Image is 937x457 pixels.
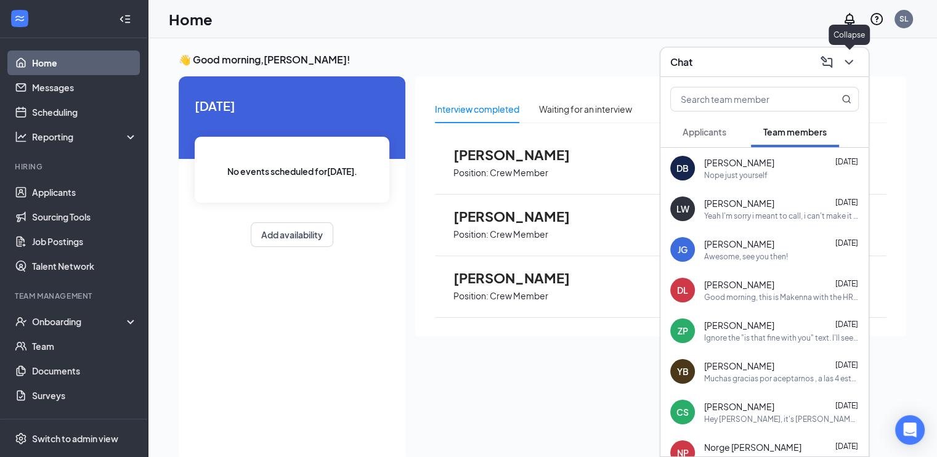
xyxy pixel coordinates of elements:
div: Reporting [32,131,138,143]
a: Home [32,51,137,75]
svg: Analysis [15,131,27,143]
div: DL [677,284,688,296]
a: Job Postings [32,229,137,254]
div: DB [676,162,689,174]
a: Scheduling [32,100,137,124]
p: Crew Member [490,290,548,302]
div: Ignore the "is that fine with you" text. I'll see you all at 11am [DATE]. [704,333,859,343]
a: Talent Network [32,254,137,278]
div: Team Management [15,291,135,301]
span: [PERSON_NAME] [704,238,774,250]
div: LW [676,203,689,215]
span: [PERSON_NAME] [704,197,774,209]
button: Add availability [251,222,333,247]
svg: Collapse [119,13,131,25]
span: [PERSON_NAME] [704,156,774,169]
p: Position: [453,290,489,302]
a: Documents [32,358,137,383]
span: [DATE] [835,238,858,248]
div: Waiting for an interview [539,102,632,116]
a: Messages [32,75,137,100]
h3: Chat [670,55,692,69]
button: ChevronDown [839,52,859,72]
span: No events scheduled for [DATE] . [227,164,357,178]
div: YB [677,365,689,378]
p: Position: [453,167,489,179]
div: Switch to admin view [32,432,118,445]
svg: ChevronDown [842,55,856,70]
a: Surveys [32,383,137,408]
p: Position: [453,228,489,240]
a: Applicants [32,180,137,204]
span: Applicants [683,126,726,137]
span: [DATE] [835,360,858,370]
span: [PERSON_NAME] [453,270,589,286]
div: Hey [PERSON_NAME], it's [PERSON_NAME]. You're scheduled at 8 this morning. Where are you? [704,414,859,424]
span: [PERSON_NAME] [704,319,774,331]
svg: WorkstreamLogo [14,12,26,25]
div: Onboarding [32,315,127,328]
span: [PERSON_NAME] [453,208,589,224]
svg: UserCheck [15,315,27,328]
div: Awesome, see you then! [704,251,788,262]
svg: Settings [15,432,27,445]
div: Muchas gracias por aceptarnos , a las 4 estamos allí. [704,373,859,384]
div: Collapse [829,25,870,45]
input: Search team member [671,87,817,111]
div: ZP [678,325,688,337]
span: [PERSON_NAME] [704,400,774,413]
p: Crew Member [490,228,548,240]
div: SL [899,14,908,24]
span: [DATE] [835,320,858,329]
div: Good morning, this is Makenna with the HR team. I reset your I-9, please put both of your last na... [704,292,859,302]
span: [DATE] [195,96,389,115]
span: [DATE] [835,157,858,166]
button: ComposeMessage [817,52,837,72]
span: [PERSON_NAME] [704,278,774,291]
div: Yeah I'm sorry i meant to call, i can't make it [DATE]. We just got some really bad news about my... [704,211,859,221]
span: [DATE] [835,198,858,207]
div: Nope just yourself [704,170,768,180]
span: Team members [763,126,827,137]
span: [DATE] [835,279,858,288]
svg: Notifications [842,12,857,26]
a: Sourcing Tools [32,204,137,229]
span: [PERSON_NAME] [704,360,774,372]
div: Interview completed [435,102,519,116]
span: Norge [PERSON_NAME] [704,441,801,453]
div: JG [678,243,688,256]
svg: ComposeMessage [819,55,834,70]
span: [DATE] [835,401,858,410]
div: CS [676,406,689,418]
svg: QuestionInfo [869,12,884,26]
p: Crew Member [490,167,548,179]
a: Team [32,334,137,358]
span: [PERSON_NAME] [453,147,589,163]
div: Open Intercom Messenger [895,415,925,445]
span: [DATE] [835,442,858,451]
h3: 👋 Good morning, [PERSON_NAME] ! [179,53,906,67]
svg: MagnifyingGlass [842,94,851,104]
div: Hiring [15,161,135,172]
h1: Home [169,9,213,30]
